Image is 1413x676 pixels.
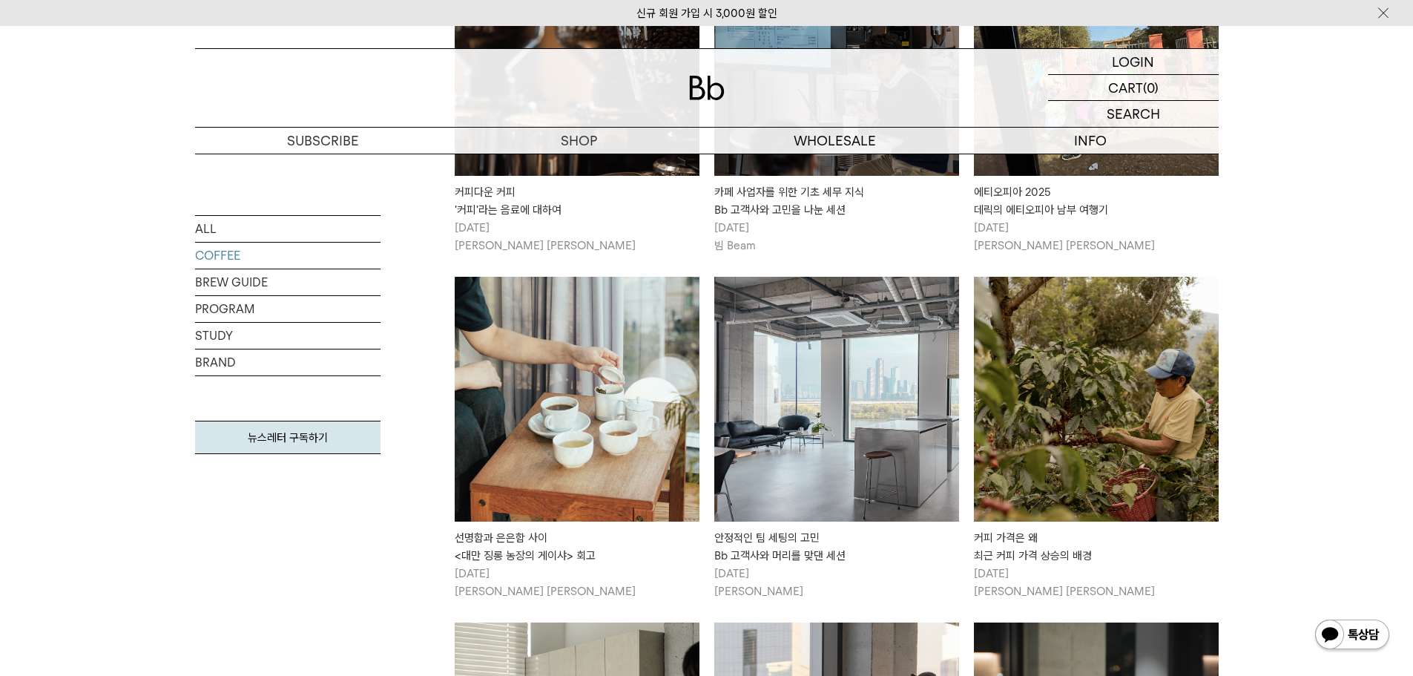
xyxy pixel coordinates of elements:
p: [DATE] [PERSON_NAME] [PERSON_NAME] [974,565,1219,600]
p: [DATE] [PERSON_NAME] [714,565,959,600]
div: 에티오피아 2025 데릭의 에티오피아 남부 여행기 [974,183,1219,219]
a: ALL [195,216,381,242]
p: INFO [963,128,1219,154]
a: 커피 가격은 왜최근 커피 가격 상승의 배경 커피 가격은 왜최근 커피 가격 상승의 배경 [DATE][PERSON_NAME] [PERSON_NAME] [974,277,1219,600]
a: 신규 회원 가입 시 3,000원 할인 [636,7,777,20]
div: 카페 사업자를 위한 기초 세무 지식 Bb 고객사와 고민을 나눈 세션 [714,183,959,219]
img: 선명함과 은은함 사이 <대만 징롱 농장의 게이샤> 회고 [455,277,699,522]
p: LOGIN [1112,49,1154,74]
div: 선명함과 은은함 사이 <대만 징롱 농장의 게이샤> 회고 [455,529,699,565]
img: 로고 [689,76,725,100]
p: [DATE] [PERSON_NAME] [PERSON_NAME] [455,565,699,600]
p: [DATE] 빔 Beam [714,219,959,255]
p: CART [1108,75,1143,100]
a: SUBSCRIBE [195,128,451,154]
div: 커피 가격은 왜 최근 커피 가격 상승의 배경 [974,529,1219,565]
a: PROGRAM [195,296,381,322]
a: 안정적인 팀 세팅의 고민 Bb 고객사와 머리를 맞댄 세션 안정적인 팀 세팅의 고민Bb 고객사와 머리를 맞댄 세션 [DATE][PERSON_NAME] [714,277,959,600]
a: COFFEE [195,243,381,269]
a: 선명함과 은은함 사이 <대만 징롱 농장의 게이샤> 회고 선명함과 은은함 사이<대만 징롱 농장의 게이샤> 회고 [DATE][PERSON_NAME] [PERSON_NAME] [455,277,699,600]
div: 커피다운 커피 '커피'라는 음료에 대하여 [455,183,699,219]
p: (0) [1143,75,1159,100]
img: 카카오톡 채널 1:1 채팅 버튼 [1314,618,1391,654]
p: SEARCH [1107,101,1160,127]
a: SHOP [451,128,707,154]
a: STUDY [195,323,381,349]
p: [DATE] [PERSON_NAME] [PERSON_NAME] [974,219,1219,255]
a: LOGIN [1048,49,1219,75]
p: WHOLESALE [707,128,963,154]
img: 커피 가격은 왜최근 커피 가격 상승의 배경 [974,277,1219,522]
p: [DATE] [PERSON_NAME] [PERSON_NAME] [455,219,699,255]
a: BREW GUIDE [195,269,381,295]
a: CART (0) [1048,75,1219,101]
a: 뉴스레터 구독하기 [195,421,381,454]
img: 안정적인 팀 세팅의 고민 Bb 고객사와 머리를 맞댄 세션 [714,277,959,522]
div: 안정적인 팀 세팅의 고민 Bb 고객사와 머리를 맞댄 세션 [714,529,959,565]
a: BRAND [195,350,381,375]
